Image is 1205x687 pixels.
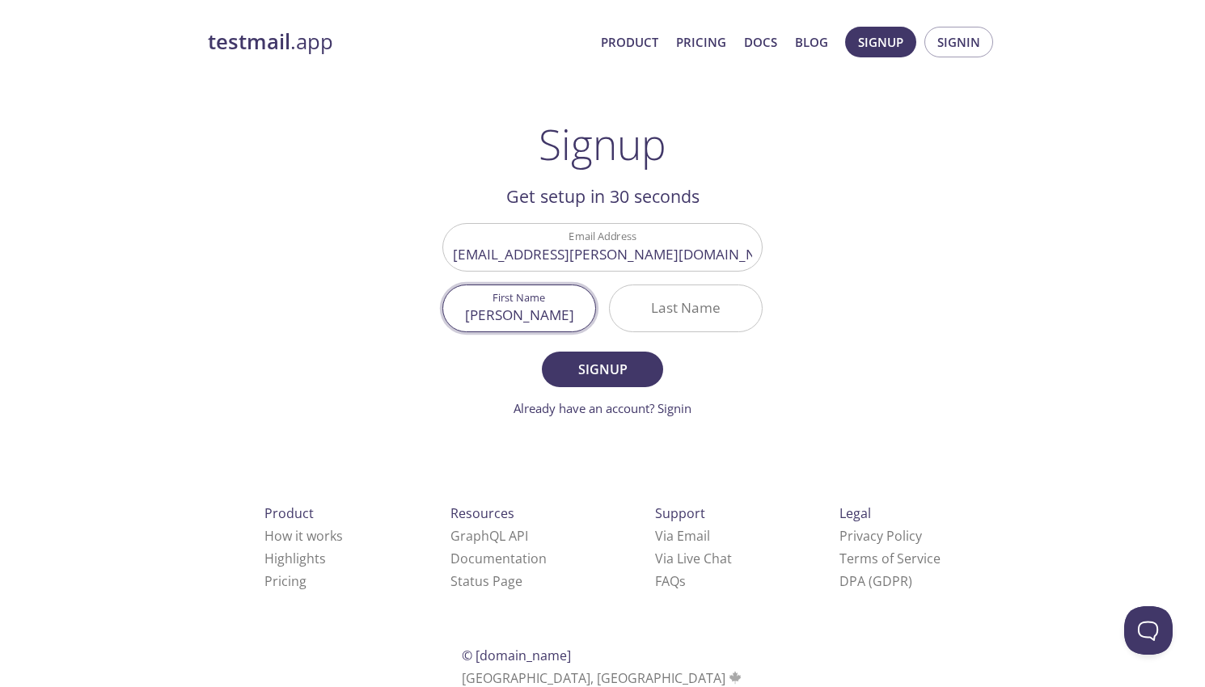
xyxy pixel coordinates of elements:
a: Pricing [676,32,726,53]
a: Privacy Policy [839,527,922,545]
h1: Signup [539,120,666,168]
a: Already have an account? Signin [514,400,691,416]
a: FAQ [655,572,686,590]
a: Product [601,32,658,53]
a: GraphQL API [450,527,528,545]
a: Documentation [450,550,547,567]
a: DPA (GDPR) [839,572,912,590]
a: Pricing [264,572,307,590]
a: Status Page [450,572,522,590]
iframe: Help Scout Beacon - Open [1124,606,1173,655]
a: Terms of Service [839,550,941,567]
button: Signup [845,27,916,57]
button: Signup [542,352,663,387]
a: Docs [744,32,777,53]
a: Via Live Chat [655,550,732,567]
strong: testmail [208,27,290,56]
span: © [DOMAIN_NAME] [462,647,571,664]
span: Signup [560,358,645,381]
span: Signin [937,32,980,53]
span: Resources [450,504,514,522]
a: Via Email [655,527,710,545]
span: [GEOGRAPHIC_DATA], [GEOGRAPHIC_DATA] [462,669,744,687]
span: Legal [839,504,871,522]
span: Product [264,504,314,522]
span: s [679,572,686,590]
a: testmail.app [208,28,588,56]
a: Blog [795,32,828,53]
a: Highlights [264,550,326,567]
h2: Get setup in 30 seconds [442,183,763,210]
a: How it works [264,527,343,545]
span: Signup [858,32,903,53]
button: Signin [924,27,993,57]
span: Support [655,504,705,522]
